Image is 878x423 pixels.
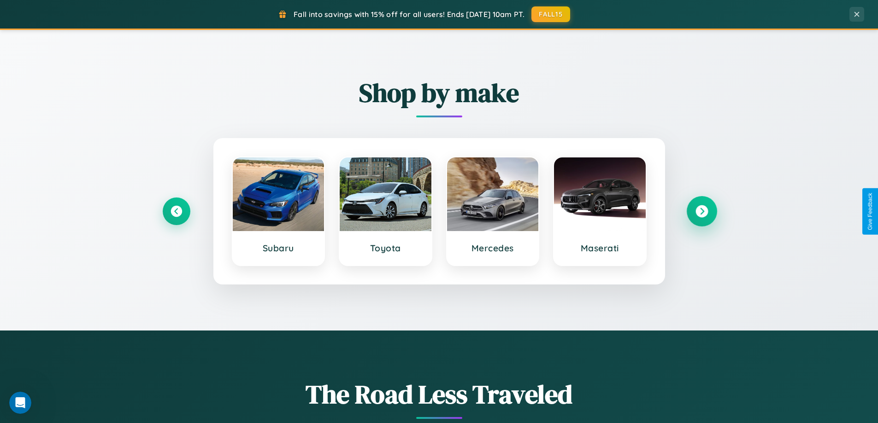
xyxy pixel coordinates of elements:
h3: Maserati [563,243,636,254]
h2: Shop by make [163,75,716,110]
h1: The Road Less Traveled [163,377,716,412]
h3: Mercedes [456,243,530,254]
div: Give Feedback [867,193,873,230]
span: Fall into savings with 15% off for all users! Ends [DATE] 10am PT. [294,10,524,19]
h3: Subaru [242,243,315,254]
button: FALL15 [531,6,570,22]
h3: Toyota [349,243,422,254]
iframe: Intercom live chat [9,392,31,414]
